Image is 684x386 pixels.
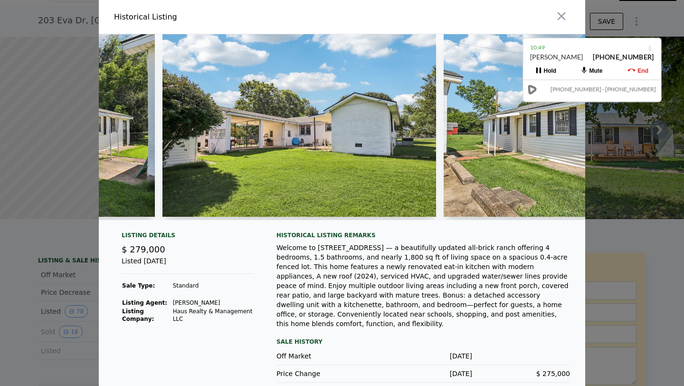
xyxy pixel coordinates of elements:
span: $ 275,000 [536,370,570,377]
div: Historical Listing remarks [276,232,570,239]
div: [DATE] [374,351,472,361]
strong: Listing Company: [122,308,154,322]
td: [PERSON_NAME] [172,299,254,307]
div: Price Change [276,369,374,378]
div: [DATE] [374,369,472,378]
div: Historical Listing [114,11,338,23]
strong: Listing Agent: [122,299,167,306]
div: Sale History [276,336,570,347]
div: Off Market [276,351,374,361]
img: Property Img [162,34,436,217]
td: Haus Realty & Management LLC [172,307,254,323]
span: $ 279,000 [122,244,165,254]
div: Welcome to [STREET_ADDRESS] — a beautifully updated all-brick ranch offering 4 bedrooms, 1.5 bath... [276,243,570,328]
td: Standard [172,281,254,290]
strong: Sale Type: [122,282,155,289]
div: Listed [DATE] [122,256,254,274]
div: Listing Details [122,232,254,243]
